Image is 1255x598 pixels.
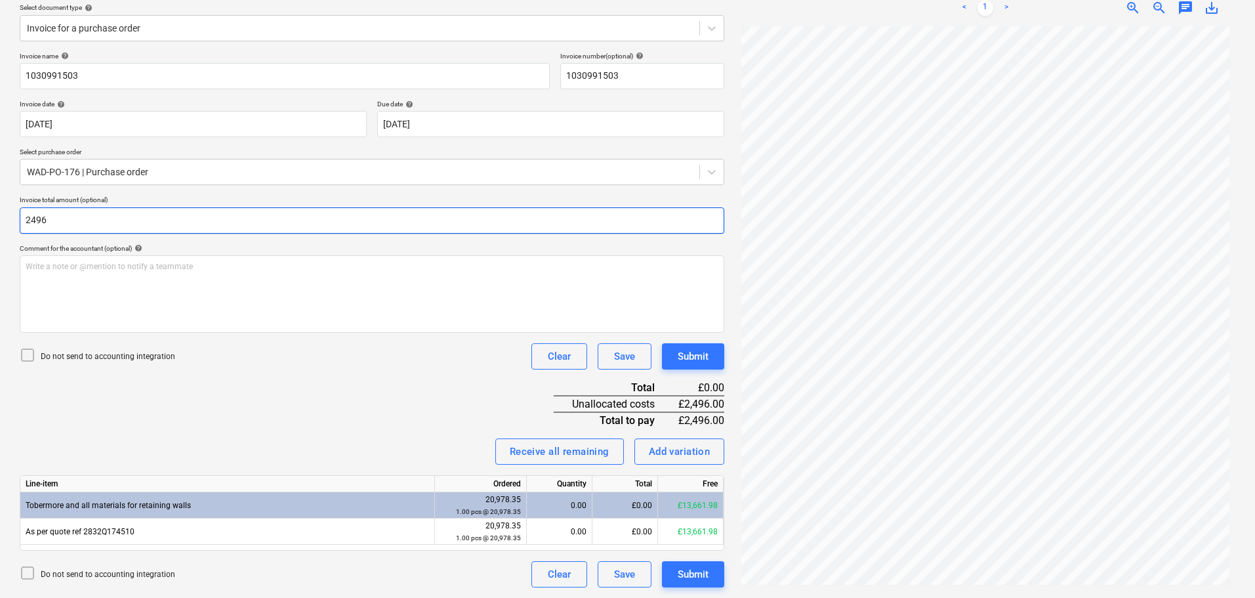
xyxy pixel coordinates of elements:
button: Save [598,561,651,587]
div: £13,661.98 [658,519,724,545]
span: help [132,244,142,252]
div: Line-item [20,476,435,492]
div: Invoice date [20,100,367,108]
button: Add variation [634,438,725,465]
div: Submit [678,348,709,365]
input: Invoice name [20,63,550,89]
div: As per quote ref 2832Q174510 [20,519,435,545]
button: Clear [531,343,587,370]
button: Receive all remaining [495,438,624,465]
button: Submit [662,343,724,370]
span: help [58,52,69,60]
p: Select purchase order [20,148,724,159]
div: Invoice number (optional) [560,52,724,60]
div: £13,661.98 [658,492,724,519]
iframe: Chat Widget [1189,535,1255,598]
div: Add variation [649,443,710,460]
div: Free [658,476,724,492]
div: £0.00 [592,492,658,519]
div: Save [614,348,635,365]
div: Select document type [20,3,724,12]
div: Total [592,476,658,492]
div: 0.00 [532,519,586,545]
div: £0.00 [592,519,658,545]
div: £0.00 [676,380,725,396]
div: Due date [377,100,724,108]
div: Quantity [527,476,592,492]
div: 0.00 [532,492,586,519]
div: Submit [678,566,709,583]
p: Do not send to accounting integration [41,351,175,362]
div: Clear [548,348,571,365]
small: 1.00 pcs @ 20,978.35 [456,534,521,542]
div: Total [554,380,675,396]
button: Submit [662,561,724,587]
span: help [54,100,65,108]
p: Invoice total amount (optional) [20,196,724,207]
div: 20,978.35 [440,494,521,518]
p: Do not send to accounting integration [41,569,175,580]
input: Invoice date not specified [20,111,367,137]
div: Unallocated costs [554,396,675,412]
span: Tobermore and all materials for retaining walls [26,501,191,510]
small: 1.00 pcs @ 20,978.35 [456,508,521,515]
div: 20,978.35 [440,520,521,544]
div: Invoice name [20,52,550,60]
button: Save [598,343,651,370]
div: Ordered [435,476,527,492]
div: Comment for the accountant (optional) [20,244,724,253]
div: £2,496.00 [676,396,725,412]
span: help [403,100,413,108]
div: Save [614,566,635,583]
span: help [633,52,644,60]
div: Clear [548,566,571,583]
input: Invoice total amount (optional) [20,207,724,234]
input: Invoice number [560,63,724,89]
span: help [82,4,93,12]
div: Total to pay [554,412,675,428]
div: £2,496.00 [676,412,725,428]
div: Receive all remaining [510,443,609,460]
input: Due date not specified [377,111,724,137]
button: Clear [531,561,587,587]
